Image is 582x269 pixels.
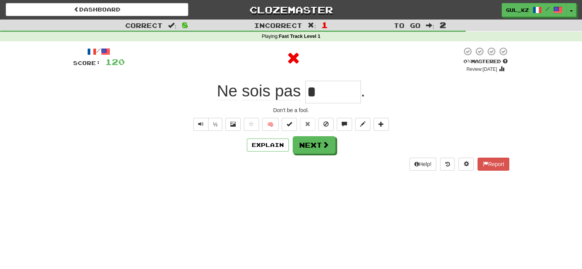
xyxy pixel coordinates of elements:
[440,20,446,29] span: 2
[192,118,223,131] div: Text-to-speech controls
[254,21,302,29] span: Incorrect
[242,82,271,100] span: sois
[193,118,209,131] button: Play sentence audio (ctl+space)
[321,20,328,29] span: 1
[262,118,279,131] button: 🧠
[506,7,529,13] span: Gul_kz
[426,22,434,29] span: :
[440,158,455,171] button: Round history (alt+y)
[462,58,509,65] div: Mastered
[300,118,315,131] button: Reset to 0% Mastered (alt+r)
[337,118,352,131] button: Discuss sentence (alt+u)
[182,20,188,29] span: 8
[247,139,289,152] button: Explain
[466,67,497,72] small: Review: [DATE]
[318,118,334,131] button: Ignore sentence (alt+i)
[73,60,101,66] span: Score:
[73,106,509,114] div: Don't be a fool.
[168,22,176,29] span: :
[73,47,125,56] div: /
[125,21,163,29] span: Correct
[200,3,382,16] a: Clozemaster
[105,57,125,67] span: 120
[361,82,365,100] span: .
[355,118,370,131] button: Edit sentence (alt+d)
[208,118,223,131] button: ½
[217,82,238,100] span: Ne
[373,118,389,131] button: Add to collection (alt+a)
[546,6,549,11] span: /
[308,22,316,29] span: :
[244,118,259,131] button: Favorite sentence (alt+f)
[225,118,241,131] button: Show image (alt+x)
[275,82,301,100] span: pas
[6,3,188,16] a: Dashboard
[282,118,297,131] button: Set this sentence to 100% Mastered (alt+m)
[478,158,509,171] button: Report
[463,58,471,64] span: 0 %
[502,3,567,17] a: Gul_kz /
[293,136,336,154] button: Next
[409,158,437,171] button: Help!
[394,21,421,29] span: To go
[279,34,321,39] strong: Fast Track Level 1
